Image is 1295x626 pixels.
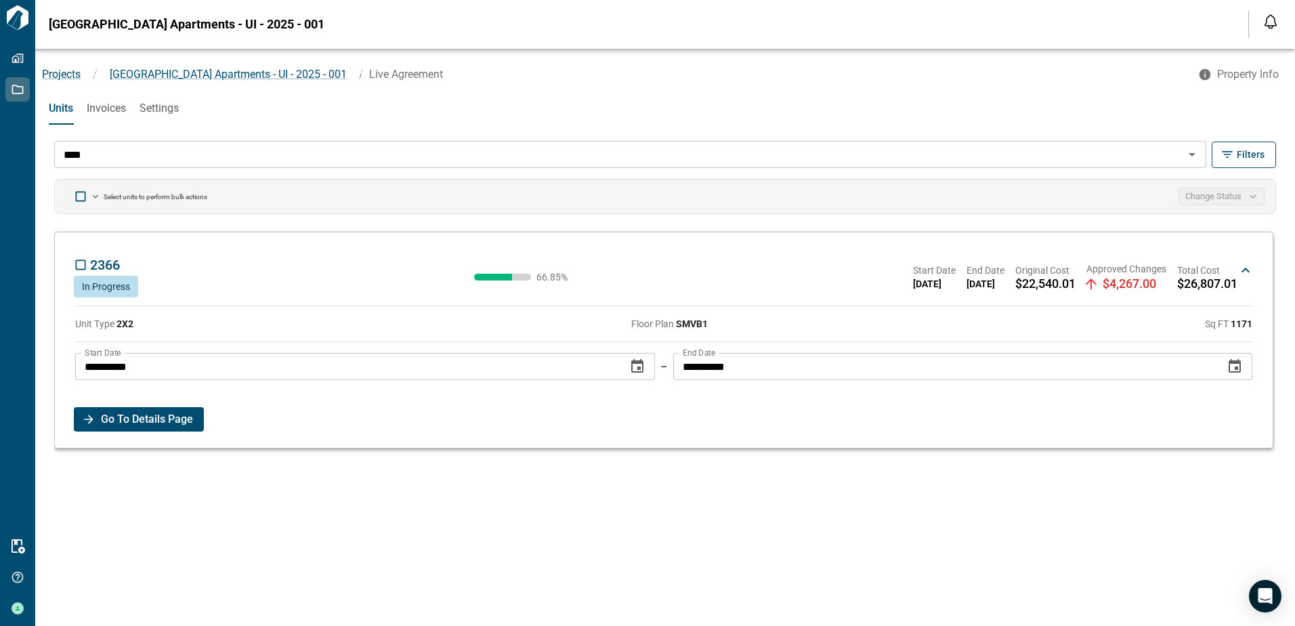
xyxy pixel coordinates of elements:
span: Total Cost [1177,264,1237,277]
span: Start Date [913,264,956,277]
button: Open notification feed [1260,11,1281,33]
span: Invoices [87,102,126,115]
span: In Progress [82,281,130,292]
span: $26,807.01 [1177,277,1237,291]
span: Original Cost [1015,264,1076,277]
span: Unit Type [75,318,133,329]
button: Go To Details Page [74,407,204,432]
nav: breadcrumb [35,66,1190,83]
span: Settings [140,102,179,115]
span: 66.85 % [536,272,577,282]
span: [GEOGRAPHIC_DATA] Apartments - UI - 2025 - 001 [49,18,324,31]
div: Open Intercom Messenger [1249,580,1281,612]
span: Live Agreement [369,68,443,81]
span: $22,540.01 [1015,277,1076,291]
span: End Date [967,264,1004,277]
div: base tabs [35,92,1295,125]
a: Projects [42,68,81,81]
span: Filters [1237,148,1265,161]
button: Filters [1212,142,1276,168]
label: Start Date [85,347,121,358]
span: Go To Details Page [101,407,193,432]
button: Property Info [1190,62,1290,87]
span: [DATE] [967,277,1004,291]
strong: 2X2 [116,318,133,329]
p: – [660,359,668,375]
span: Property Info [1217,68,1279,81]
strong: SMVB1 [676,318,708,329]
span: [DATE] [913,277,956,291]
strong: 1171 [1231,318,1252,329]
span: $4,267.00 [1103,277,1156,291]
span: [GEOGRAPHIC_DATA] Apartments - UI - 2025 - 001 [110,68,347,81]
span: Sq FT [1205,318,1252,329]
label: End Date [683,347,715,358]
span: 2366 [90,257,120,273]
p: Select units to perform bulk actions [104,192,207,201]
span: Floor Plan [631,318,708,329]
span: Approved Changes [1086,262,1166,276]
span: Units [49,102,73,115]
button: Open [1183,145,1202,164]
div: 2366In Progress66.85%Start Date[DATE]End Date[DATE]Original Cost$22,540.01Approved Changes$4,267.... [68,243,1259,297]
